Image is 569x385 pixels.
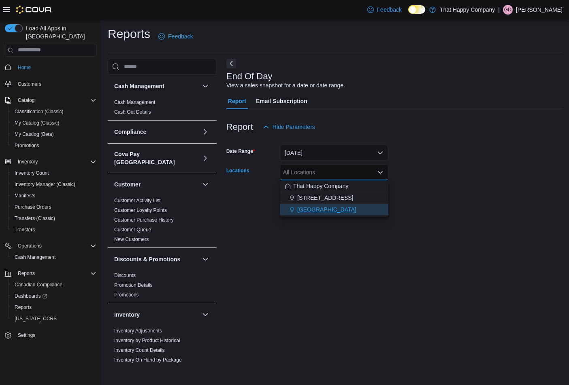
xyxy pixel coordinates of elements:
span: Promotions [114,292,139,298]
span: Inventory Manager (Classic) [11,180,96,189]
span: Home [15,62,96,72]
nav: Complex example [5,58,96,362]
span: Inventory On Hand by Package [114,357,182,363]
button: Reports [2,268,100,279]
a: Classification (Classic) [11,107,67,116]
a: Transfers (Classic) [11,214,58,223]
span: Promotion Details [114,282,153,288]
label: Date Range [226,148,255,154]
span: Classification (Classic) [11,107,96,116]
div: Discounts & Promotions [108,271,217,303]
button: Cova Pay [GEOGRAPHIC_DATA] [200,153,210,163]
button: Inventory [2,156,100,167]
a: My Catalog (Beta) [11,129,57,139]
h1: Reports [108,26,150,42]
span: Hide Parameters [273,123,315,131]
button: My Catalog (Beta) [8,129,100,140]
a: Cash Out Details [114,109,151,115]
button: [US_STATE] CCRS [8,313,100,324]
span: My Catalog (Classic) [11,118,96,128]
button: That Happy Company [280,180,388,192]
p: That Happy Company [440,5,495,15]
a: Customer Activity List [114,198,161,203]
button: Customer [200,180,210,189]
div: Choose from the following options [280,180,388,216]
button: [GEOGRAPHIC_DATA] [280,204,388,216]
button: Inventory Count [8,167,100,179]
a: Purchase Orders [11,202,55,212]
span: [GEOGRAPHIC_DATA] [297,205,356,214]
div: Gavin Davidson [503,5,513,15]
a: Dashboards [11,291,50,301]
a: Inventory by Product Historical [114,338,180,343]
span: Cash Management [114,99,155,106]
h3: Compliance [114,128,146,136]
a: My Catalog (Classic) [11,118,63,128]
button: Reports [8,302,100,313]
span: Transfers (Classic) [15,215,55,222]
h3: Discounts & Promotions [114,255,180,263]
a: Discounts [114,273,136,278]
span: Transfers [15,226,35,233]
button: Transfers [8,224,100,235]
a: Dashboards [8,290,100,302]
span: Cash Management [11,252,96,262]
span: That Happy Company [293,182,348,190]
span: Inventory Count Details [114,347,165,353]
a: Canadian Compliance [11,280,66,290]
span: Canadian Compliance [11,280,96,290]
span: Catalog [15,95,96,105]
span: Inventory [18,159,38,165]
span: Inventory Manager (Classic) [15,181,75,188]
button: Settings [2,329,100,341]
button: Operations [15,241,45,251]
span: My Catalog (Beta) [11,129,96,139]
a: Customers [15,79,45,89]
a: Manifests [11,191,38,201]
button: Customer [114,180,199,188]
span: Operations [15,241,96,251]
a: Transfers [11,225,38,235]
span: Dashboards [11,291,96,301]
button: Compliance [200,127,210,137]
a: Promotion Details [114,282,153,288]
button: Catalog [15,95,38,105]
span: Email Subscription [256,93,307,109]
span: Purchase Orders [15,204,51,210]
a: Settings [15,330,38,340]
span: New Customers [114,236,149,243]
button: Cash Management [114,82,199,90]
button: Canadian Compliance [8,279,100,290]
span: Dashboards [15,293,47,299]
div: Customer [108,196,217,247]
a: [US_STATE] CCRS [11,314,60,324]
a: Reports [11,302,35,312]
span: Feedback [168,32,193,40]
span: Customer Purchase History [114,217,174,223]
span: Inventory Count [15,170,49,176]
h3: End Of Day [226,72,273,81]
a: Cash Management [11,252,59,262]
span: Reports [18,270,35,277]
span: [STREET_ADDRESS] [297,194,353,202]
button: Inventory [15,157,41,167]
span: Reports [15,269,96,278]
span: GD [504,5,511,15]
a: Inventory Adjustments [114,328,162,334]
span: Washington CCRS [11,314,96,324]
button: Cova Pay [GEOGRAPHIC_DATA] [114,150,199,166]
button: Inventory [114,311,199,319]
button: Inventory [200,310,210,319]
span: My Catalog (Beta) [15,131,54,137]
span: [US_STATE] CCRS [15,315,57,322]
a: Inventory Count Details [114,347,165,353]
span: Customer Queue [114,226,151,233]
button: Customers [2,78,100,90]
div: Cash Management [108,97,217,120]
span: Operations [18,243,42,249]
button: Next [226,59,236,68]
h3: Cash Management [114,82,164,90]
button: Catalog [2,95,100,106]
